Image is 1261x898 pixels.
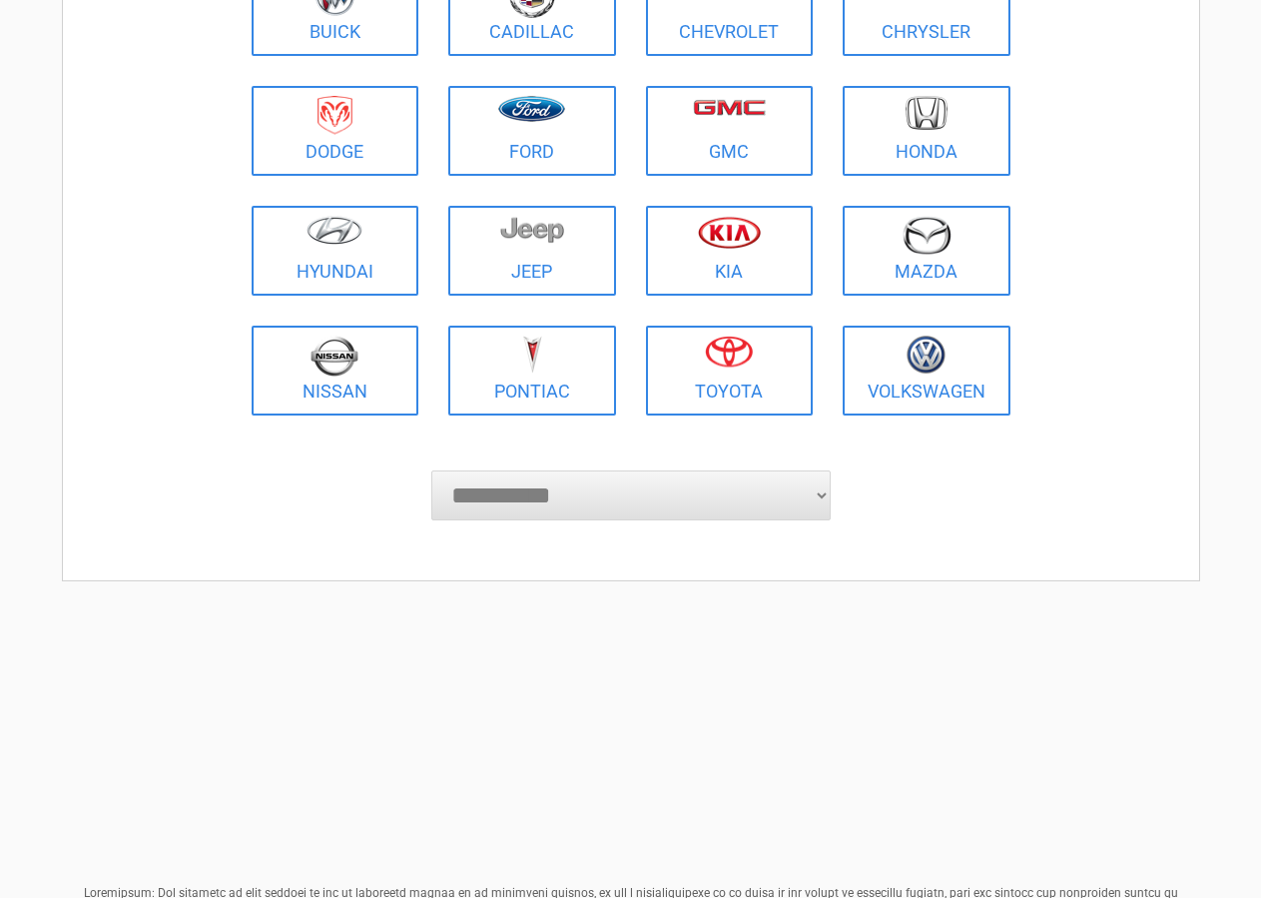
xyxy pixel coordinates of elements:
img: dodge [317,96,352,135]
a: GMC [646,86,814,176]
img: jeep [500,216,564,244]
a: Honda [843,86,1010,176]
img: gmc [693,99,766,116]
img: volkswagen [907,336,946,375]
img: ford [498,96,565,122]
a: Volkswagen [843,326,1010,416]
a: Ford [448,86,616,176]
img: kia [698,216,761,249]
img: toyota [705,336,753,368]
a: Jeep [448,206,616,296]
a: Kia [646,206,814,296]
a: Hyundai [252,206,419,296]
img: hyundai [307,216,362,245]
img: mazda [902,216,951,255]
a: Dodge [252,86,419,176]
a: Mazda [843,206,1010,296]
a: Nissan [252,326,419,416]
a: Pontiac [448,326,616,416]
img: honda [906,96,947,131]
img: nissan [311,336,358,377]
img: pontiac [522,336,542,374]
a: Toyota [646,326,814,416]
